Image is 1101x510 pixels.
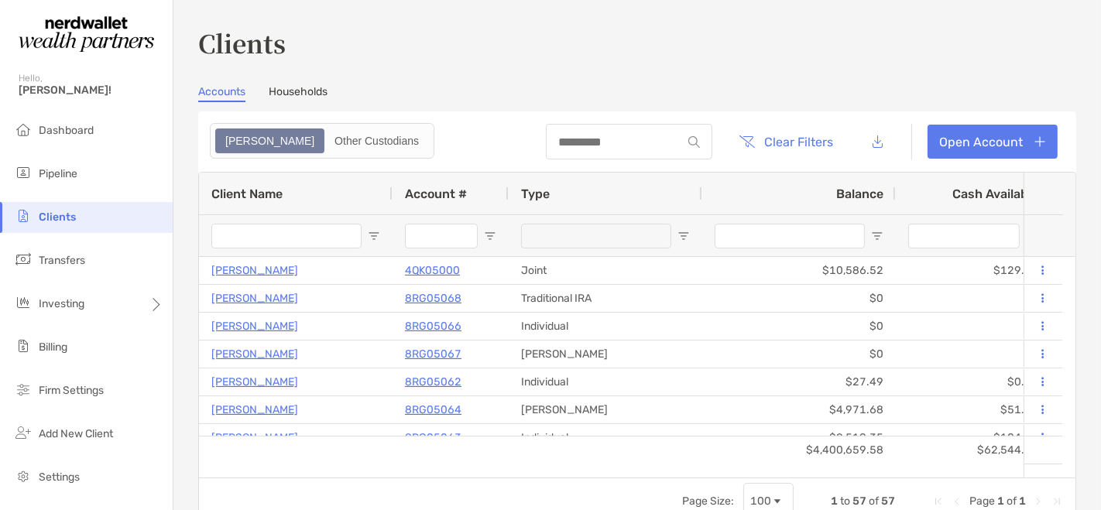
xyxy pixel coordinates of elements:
[509,368,702,395] div: Individual
[952,187,1038,201] span: Cash Available
[39,384,104,397] span: Firm Settings
[405,289,461,308] a: 8RG05068
[509,285,702,312] div: Traditional IRA
[198,25,1076,60] h3: Clients
[702,396,896,423] div: $4,971.68
[14,207,33,225] img: clients icon
[509,424,702,451] div: Individual
[997,495,1004,508] span: 1
[14,337,33,355] img: billing icon
[896,424,1051,451] div: $104.82
[405,400,461,419] a: 8RG05064
[198,85,245,102] a: Accounts
[14,423,33,442] img: add_new_client icon
[39,297,84,310] span: Investing
[39,254,85,267] span: Transfers
[269,85,328,102] a: Households
[211,344,298,364] a: [PERSON_NAME]
[871,230,883,242] button: Open Filter Menu
[211,428,298,447] a: [PERSON_NAME]
[840,495,850,508] span: to
[836,187,883,201] span: Balance
[211,224,362,248] input: Client Name Filter Input
[896,257,1051,284] div: $129.80
[896,368,1051,395] div: $0.56
[509,341,702,368] div: [PERSON_NAME]
[852,495,866,508] span: 57
[715,224,865,248] input: Balance Filter Input
[682,495,734,508] div: Page Size:
[14,250,33,269] img: transfers icon
[702,257,896,284] div: $10,586.52
[896,313,1051,340] div: $0
[39,341,67,354] span: Billing
[405,261,460,280] a: 4QK05000
[869,495,879,508] span: of
[19,6,154,62] img: Zoe Logo
[896,285,1051,312] div: $0
[677,230,690,242] button: Open Filter Menu
[211,289,298,308] a: [PERSON_NAME]
[39,211,76,224] span: Clients
[896,396,1051,423] div: $51.95
[750,495,771,508] div: 100
[405,224,478,248] input: Account # Filter Input
[1019,495,1026,508] span: 1
[211,187,283,201] span: Client Name
[405,317,461,336] a: 8RG05066
[326,130,427,152] div: Other Custodians
[39,124,94,137] span: Dashboard
[14,467,33,485] img: settings icon
[702,285,896,312] div: $0
[831,495,838,508] span: 1
[896,436,1051,464] div: $62,544.54
[509,396,702,423] div: [PERSON_NAME]
[405,372,461,392] a: 8RG05062
[702,436,896,464] div: $4,400,659.58
[405,428,461,447] a: 8RG05063
[509,257,702,284] div: Joint
[211,317,298,336] a: [PERSON_NAME]
[881,495,895,508] span: 57
[19,84,163,97] span: [PERSON_NAME]!
[932,495,945,508] div: First Page
[211,400,298,419] p: [PERSON_NAME]
[1032,495,1044,508] div: Next Page
[1007,495,1017,508] span: of
[210,123,434,159] div: segmented control
[39,427,113,440] span: Add New Client
[39,167,77,180] span: Pipeline
[14,120,33,139] img: dashboard icon
[1051,495,1063,508] div: Last Page
[908,224,1020,248] input: Cash Available Filter Input
[728,125,845,159] button: Clear Filters
[14,380,33,399] img: firm-settings icon
[951,495,963,508] div: Previous Page
[702,424,896,451] div: $8,519.35
[14,163,33,182] img: pipeline icon
[896,341,1051,368] div: $0
[688,136,700,148] img: input icon
[702,313,896,340] div: $0
[969,495,995,508] span: Page
[211,372,298,392] a: [PERSON_NAME]
[368,230,380,242] button: Open Filter Menu
[928,125,1058,159] a: Open Account
[484,230,496,242] button: Open Filter Menu
[702,341,896,368] div: $0
[521,187,550,201] span: Type
[405,344,461,364] a: 8RG05067
[405,187,467,201] span: Account #
[217,130,323,152] div: Zoe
